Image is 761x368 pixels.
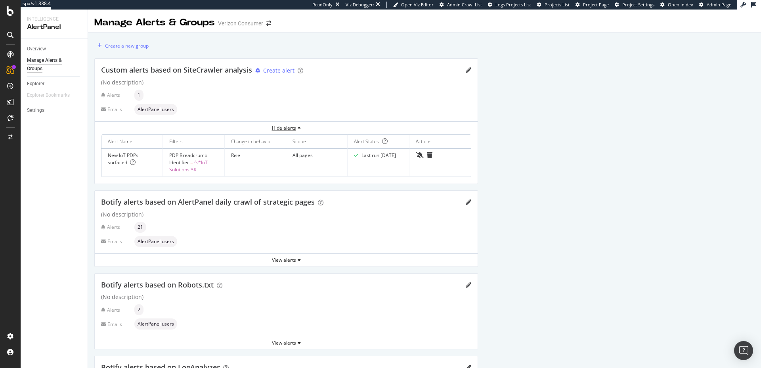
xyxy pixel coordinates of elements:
div: Alerts [101,307,131,313]
div: Rise [231,152,279,159]
span: Open Viz Editor [401,2,434,8]
a: Manage Alerts & Groups [27,56,82,73]
div: Emails [101,321,131,328]
a: Admin Page [699,2,731,8]
div: Explorer [27,80,44,88]
div: Create a new group [105,42,149,49]
th: Filters [163,135,224,149]
button: Create a new group [94,39,149,52]
span: 21 [138,225,143,230]
div: neutral label [134,304,143,315]
div: arrow-right-arrow-left [266,21,271,26]
div: pencil [466,282,471,288]
div: (No description) [101,79,471,86]
span: AlertPanel users [138,239,174,244]
div: Alerts [101,224,131,230]
div: (No description) [101,211,471,218]
span: Projects List [545,2,570,8]
span: Admin Crawl List [447,2,482,8]
div: neutral label [134,236,177,247]
div: Emails [101,238,131,245]
span: Botify alerts based on AlertPanel daily crawl of strategic pages [101,197,315,207]
div: New IoT PDPs surfaced [108,152,156,166]
th: Alert Status [348,135,409,149]
div: (No description) [101,293,471,301]
th: Actions [409,135,471,149]
button: Create alert [252,66,294,75]
a: Overview [27,45,82,53]
div: neutral label [134,90,143,101]
div: Alerts [101,92,131,98]
span: Logs Projects List [495,2,531,8]
span: Project Settings [622,2,654,8]
span: AlertPanel users [138,107,174,112]
a: Projects List [537,2,570,8]
div: View alerts [95,257,478,263]
a: Explorer [27,80,82,88]
div: Settings [27,106,44,115]
span: ^.*IoT Solutions.*$ [169,159,208,173]
div: neutral label [134,318,177,330]
a: Open Viz Editor [393,2,434,8]
div: Verizon Consumer [218,19,263,27]
div: All pages [293,152,341,159]
div: Emails [101,106,131,113]
a: Open in dev [660,2,693,8]
div: neutral label [134,222,146,233]
div: Overview [27,45,46,53]
th: Alert Name [101,135,163,149]
button: View alerts [95,254,478,266]
div: Viz Debugger: [346,2,374,8]
div: Hide alerts [95,125,478,131]
button: View alerts [95,336,478,349]
div: Manage Alerts & Groups [94,16,215,29]
div: AlertPanel [27,23,81,32]
span: 2 [138,307,140,312]
div: Open Intercom Messenger [734,341,753,360]
div: bell-slash [416,152,424,158]
div: Intelligence [27,16,81,23]
span: 1 [138,93,140,98]
div: View alerts [95,339,478,346]
div: pencil [466,199,471,205]
th: Scope [286,135,348,149]
a: Explorer Bookmarks [27,91,78,100]
a: Settings [27,106,82,115]
div: Explorer Bookmarks [27,91,70,100]
span: = [190,159,193,166]
span: Custom alerts based on SiteCrawler analysis [101,65,252,75]
button: Hide alerts [95,122,478,134]
div: Create alert [263,67,294,75]
span: AlertPanel users [138,322,174,326]
span: PDP Breadcrumb Identifier [169,152,207,166]
span: Project Page [583,2,609,8]
span: Botify alerts based on Robots.txt [101,280,214,289]
div: trash [427,152,432,158]
a: Logs Projects List [488,2,531,8]
div: pencil [466,67,471,73]
a: Admin Crawl List [440,2,482,8]
a: Project Page [576,2,609,8]
div: neutral label [134,104,177,115]
div: ReadOnly: [312,2,334,8]
span: Open in dev [668,2,693,8]
div: Manage Alerts & Groups [27,56,75,73]
span: Admin Page [707,2,731,8]
th: Change in behavior [225,135,286,149]
a: Project Settings [615,2,654,8]
div: Last run: [DATE] [361,152,396,159]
